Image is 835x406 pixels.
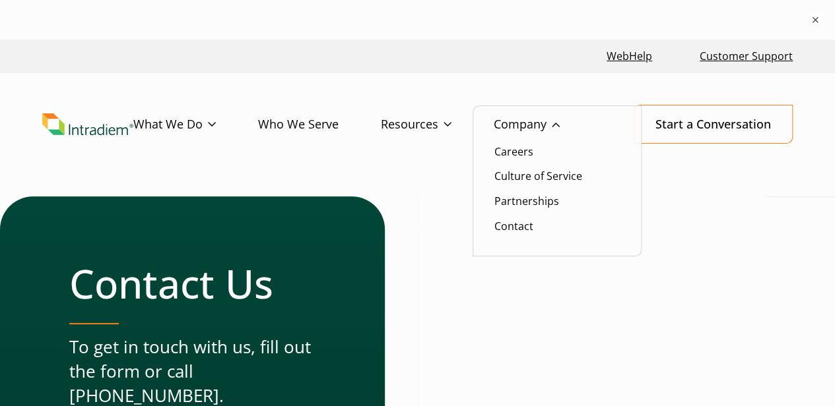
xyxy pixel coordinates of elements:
[494,169,582,183] a: Culture of Service
[42,113,133,136] a: Link to homepage of Intradiem
[494,194,559,208] a: Partnerships
[69,260,332,307] h1: Contact Us
[42,113,133,136] img: Intradiem
[494,105,602,144] a: Company
[634,105,793,144] a: Start a Conversation
[809,13,822,26] button: ×
[258,105,381,144] a: Who We Serve
[494,219,533,233] a: Contact
[381,105,494,144] a: Resources
[694,42,798,71] a: Customer Support
[494,144,533,159] a: Careers
[601,42,657,71] a: Link opens in a new window
[133,105,258,144] a: What We Do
